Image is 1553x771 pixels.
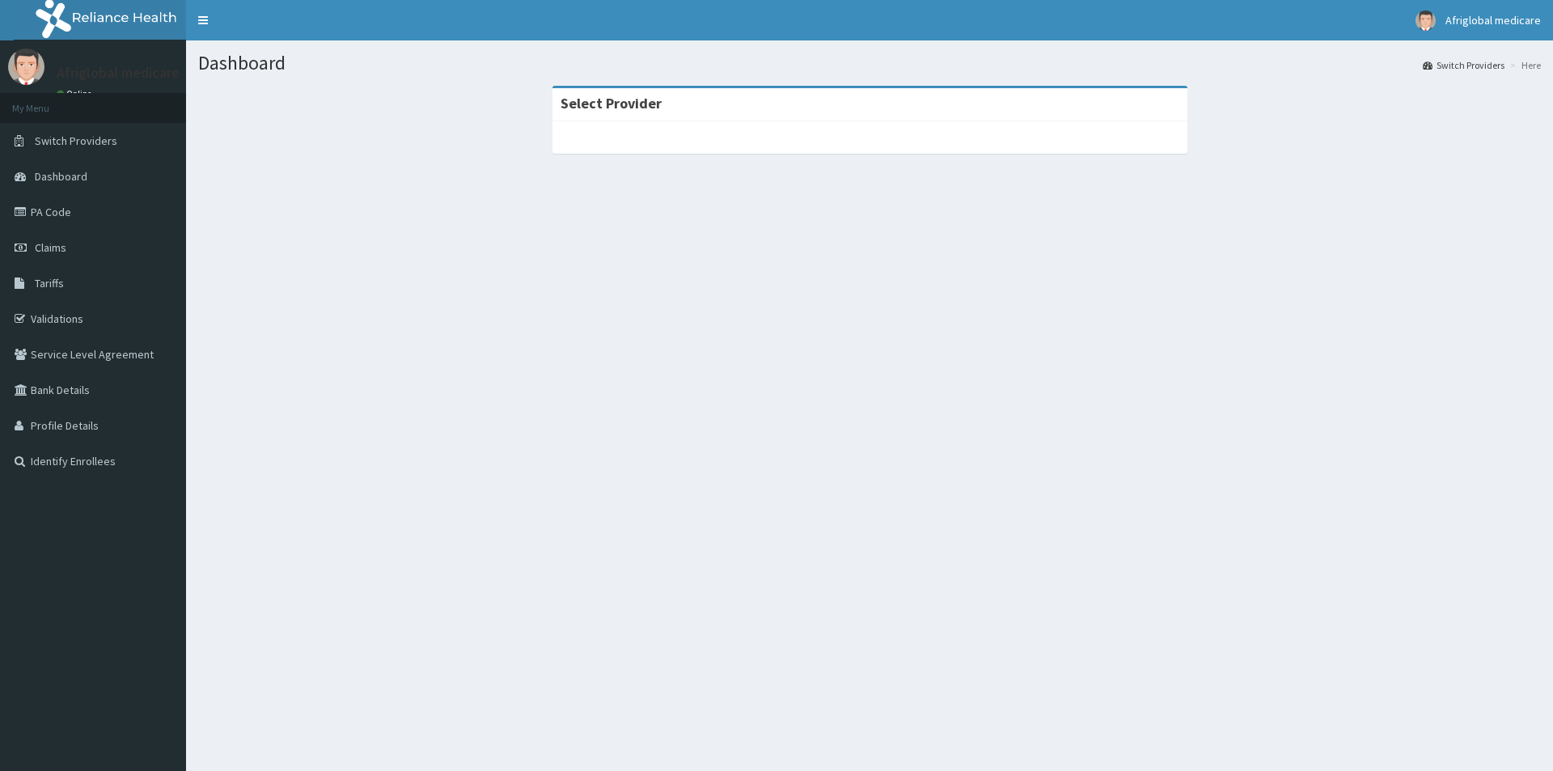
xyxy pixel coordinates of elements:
[1415,11,1436,31] img: User Image
[1423,58,1504,72] a: Switch Providers
[35,169,87,184] span: Dashboard
[8,49,44,85] img: User Image
[35,133,117,148] span: Switch Providers
[561,94,662,112] strong: Select Provider
[57,66,180,80] p: Afriglobal medicare
[57,88,95,100] a: Online
[35,240,66,255] span: Claims
[1445,13,1541,28] span: Afriglobal medicare
[1506,58,1541,72] li: Here
[198,53,1541,74] h1: Dashboard
[35,276,64,290] span: Tariffs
